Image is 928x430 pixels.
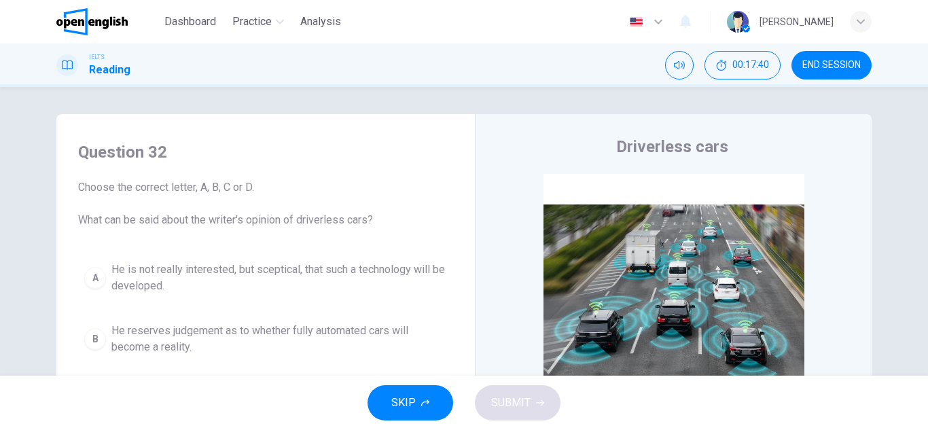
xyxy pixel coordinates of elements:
[227,10,289,34] button: Practice
[704,51,781,79] button: 00:17:40
[295,10,346,34] button: Analysis
[760,14,834,30] div: [PERSON_NAME]
[727,11,749,33] img: Profile picture
[56,8,159,35] a: OpenEnglish logo
[300,14,341,30] span: Analysis
[665,51,694,79] div: Mute
[616,136,728,158] h4: Driverless cars
[732,60,769,71] span: 00:17:40
[78,179,453,228] span: Choose the correct letter, A, B, C or D. What can be said about the writer's opinion of driverles...
[78,317,453,361] button: BHe reserves judgement as to whether fully automated cars will become a reality.
[791,51,872,79] button: END SESSION
[111,262,447,294] span: He is not really interested, but sceptical, that such a technology will be developed.
[89,62,130,78] h1: Reading
[56,8,128,35] img: OpenEnglish logo
[368,385,453,420] button: SKIP
[84,328,106,350] div: B
[78,255,453,300] button: AHe is not really interested, but sceptical, that such a technology will be developed.
[84,267,106,289] div: A
[391,393,416,412] span: SKIP
[89,52,105,62] span: IELTS
[159,10,221,34] button: Dashboard
[232,14,272,30] span: Practice
[78,141,453,163] h4: Question 32
[164,14,216,30] span: Dashboard
[111,323,447,355] span: He reserves judgement as to whether fully automated cars will become a reality.
[802,60,861,71] span: END SESSION
[628,17,645,27] img: en
[704,51,781,79] div: Hide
